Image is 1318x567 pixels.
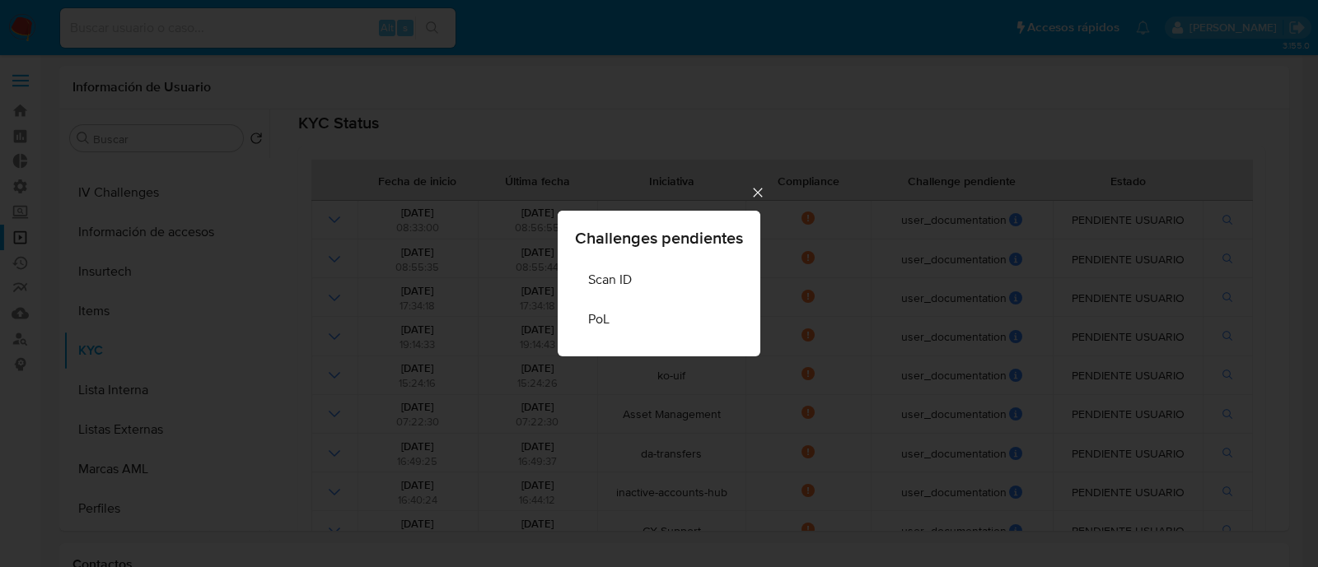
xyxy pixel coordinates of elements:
ul: Challenges list [575,260,743,339]
span: Scan ID [588,272,632,288]
span: PoL [588,311,610,328]
button: Cerrar [750,184,764,199]
div: Challenges pendientes [558,211,760,356]
span: Challenges pendientes [575,230,743,246]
